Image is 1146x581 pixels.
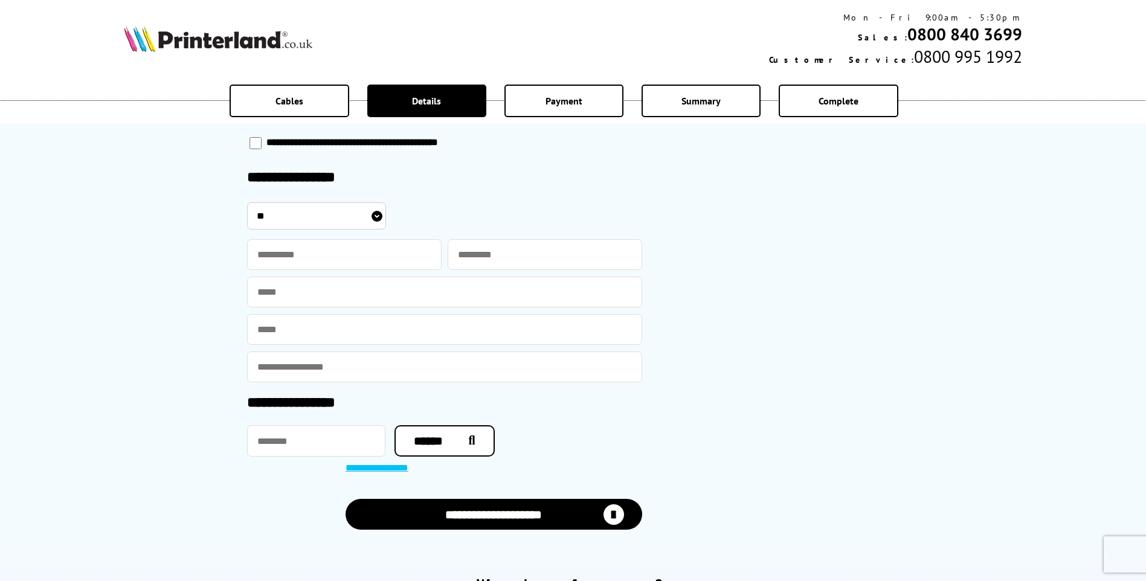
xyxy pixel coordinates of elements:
[275,95,303,107] span: Cables
[124,25,312,52] img: Printerland Logo
[907,23,1022,45] a: 0800 840 3699
[412,95,441,107] span: Details
[914,45,1022,68] span: 0800 995 1992
[769,12,1022,23] div: Mon - Fri 9:00am - 5:30pm
[819,95,858,107] span: Complete
[546,95,582,107] span: Payment
[769,54,914,65] span: Customer Service:
[681,95,721,107] span: Summary
[858,32,907,43] span: Sales:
